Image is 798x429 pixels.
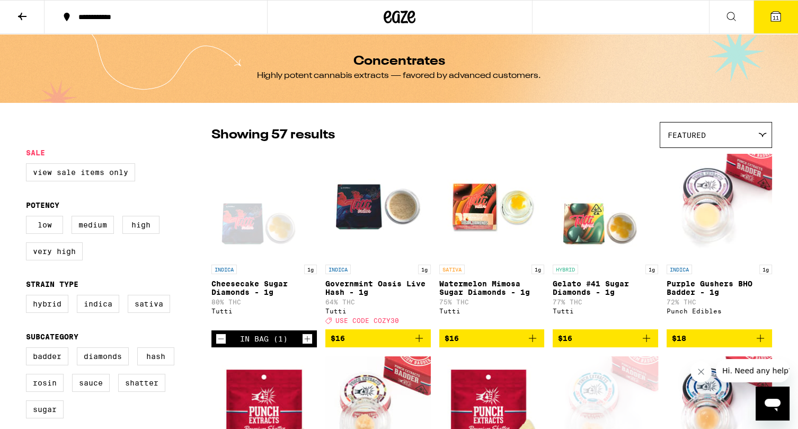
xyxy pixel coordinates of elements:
[211,126,335,144] p: Showing 57 results
[667,279,772,296] p: Purple Gushers BHO Badder - 1g
[553,308,658,314] div: Tutti
[690,361,712,382] iframe: Close message
[558,334,572,343] span: $16
[773,14,779,21] span: 11
[325,279,431,296] p: Governmint Oasis Live Hash - 1g
[335,317,399,324] span: USE CODE COZY30
[26,216,63,234] label: Low
[553,153,658,259] img: Tutti - Gelato #41 Sugar Diamonds - 1g
[128,295,170,313] label: Sativa
[26,280,78,288] legend: Strain Type
[667,329,772,347] button: Add to bag
[756,387,790,421] iframe: Button to launch messaging window
[439,329,545,347] button: Add to bag
[439,265,465,274] p: SATIVA
[257,70,541,82] div: Highly potent cannabis extracts — favored by advanced customers.
[531,265,544,274] p: 1g
[118,374,165,392] label: Shatter
[553,279,658,296] p: Gelato #41 Sugar Diamonds - 1g
[553,265,578,274] p: HYBRID
[672,334,686,343] span: $18
[439,308,545,314] div: Tutti
[325,153,431,329] a: Open page for Governmint Oasis Live Hash - 1g from Tutti
[325,308,431,314] div: Tutti
[553,329,658,347] button: Add to bag
[26,242,83,260] label: Very High
[716,359,790,382] iframe: Message from company
[445,334,459,343] span: $16
[331,334,345,343] span: $16
[26,163,135,181] label: View Sale Items Only
[26,347,68,365] label: Badder
[211,153,317,330] a: Open page for Cheesecake Sugar Diamonds - 1g from Tutti
[325,299,431,305] p: 64% THC
[26,295,68,313] label: Hybrid
[304,265,317,274] p: 1g
[26,148,45,157] legend: Sale
[26,332,78,341] legend: Subcategory
[216,334,226,344] button: Decrement
[553,299,658,305] p: 77% THC
[26,400,64,418] label: Sugar
[668,131,706,139] span: Featured
[759,265,772,274] p: 1g
[325,329,431,347] button: Add to bag
[211,265,237,274] p: INDICA
[26,201,59,209] legend: Potency
[325,153,431,259] img: Tutti - Governmint Oasis Live Hash - 1g
[439,153,545,329] a: Open page for Watermelon Mimosa Sugar Diamonds - 1g from Tutti
[325,265,351,274] p: INDICA
[302,334,313,344] button: Increment
[6,7,76,16] span: Hi. Need any help?
[77,347,129,365] label: Diamonds
[439,299,545,305] p: 75% THC
[211,308,317,314] div: Tutti
[667,153,772,259] img: Punch Edibles - Purple Gushers BHO Badder - 1g
[240,335,288,343] div: In Bag (1)
[137,347,174,365] label: Hash
[753,1,798,33] button: 11
[667,153,772,329] a: Open page for Purple Gushers BHO Badder - 1g from Punch Edibles
[645,265,658,274] p: 1g
[667,265,692,274] p: INDICA
[26,374,64,392] label: Rosin
[667,308,772,314] div: Punch Edibles
[553,153,658,329] a: Open page for Gelato #41 Sugar Diamonds - 1g from Tutti
[353,55,445,68] h1: Concentrates
[77,295,119,313] label: Indica
[439,153,545,259] img: Tutti - Watermelon Mimosa Sugar Diamonds - 1g
[122,216,159,234] label: High
[211,299,317,305] p: 80% THC
[72,374,110,392] label: Sauce
[667,299,772,305] p: 72% THC
[211,279,317,296] p: Cheesecake Sugar Diamonds - 1g
[72,216,114,234] label: Medium
[439,279,545,296] p: Watermelon Mimosa Sugar Diamonds - 1g
[418,265,431,274] p: 1g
